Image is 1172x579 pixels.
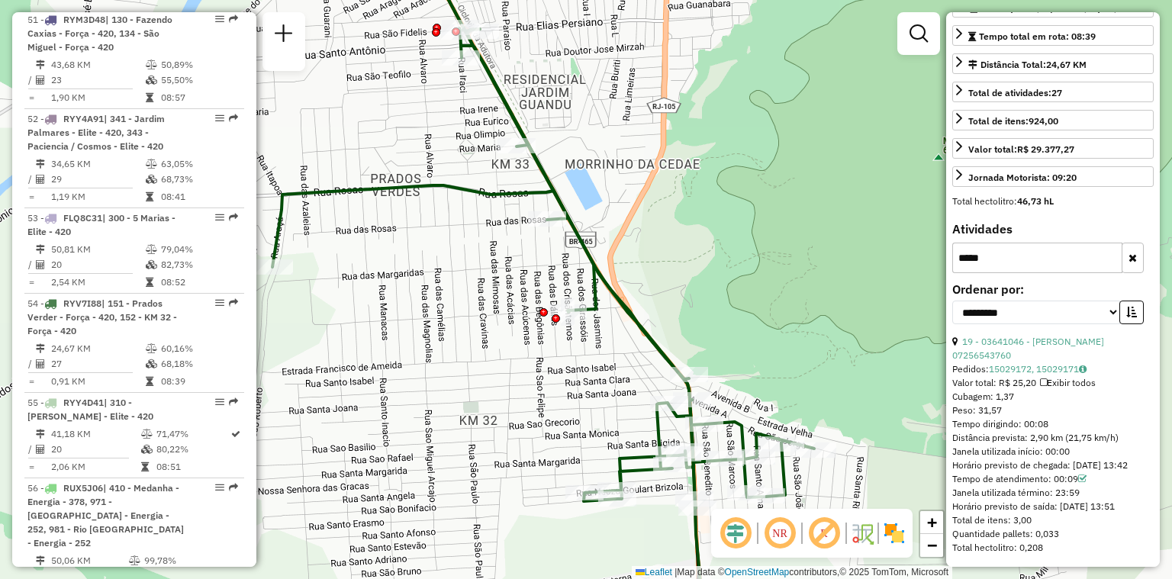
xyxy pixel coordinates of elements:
[27,459,35,474] td: =
[952,513,1154,527] div: Total de itens: 3,00
[215,298,224,307] em: Opções
[989,363,1087,375] a: 15029172, 15029171
[952,431,1154,445] div: Distância prevista: 2,90 km (21,75 km/h)
[952,222,1154,236] h4: Atividades
[160,374,237,389] td: 08:39
[952,110,1154,130] a: Total de itens:924,00
[50,90,145,105] td: 1,90 KM
[1079,365,1087,374] i: Observações
[50,275,145,290] td: 2,54 KM
[952,362,1154,376] div: Pedidos:
[36,76,45,85] i: Total de Atividades
[27,257,35,272] td: /
[63,212,102,224] span: FLQ8C31
[215,213,224,222] em: Opções
[50,426,140,442] td: 41,18 KM
[146,93,153,102] i: Tempo total em rota
[27,14,172,53] span: | 130 - Fazendo Caxias - Força - 420, 134 - São Miguel - Força - 420
[952,404,1002,416] span: Peso: 31,57
[952,53,1154,74] a: Distância Total:24,67 KM
[156,459,230,474] td: 08:51
[156,426,230,442] td: 71,47%
[27,397,153,422] span: 55 -
[50,553,128,568] td: 50,06 KM
[952,472,1154,486] div: Tempo de atendimento: 00:09
[36,556,45,565] i: Distância Total
[27,113,165,152] span: | 341 - Jardim Palmares - Elite - 420, 343 - Paciencia / Cosmos - Elite - 420
[968,87,1062,98] span: Total de atividades:
[979,31,1096,42] span: Tempo total em rota: 08:39
[952,391,1014,402] span: Cubagem: 1,37
[229,14,238,24] em: Rota exportada
[215,14,224,24] em: Opções
[146,159,157,169] i: % de utilização do peso
[920,534,943,557] a: Zoom out
[160,57,237,72] td: 50,89%
[160,275,237,290] td: 08:52
[63,298,101,309] span: RYV7I88
[50,156,145,172] td: 34,65 KM
[129,556,140,565] i: % de utilização do peso
[36,245,45,254] i: Distância Total
[952,445,1154,458] div: Janela utilizada início: 00:00
[215,483,224,492] em: Opções
[903,18,934,49] a: Exibir filtros
[160,172,237,187] td: 68,73%
[952,500,1154,513] div: Horário previsto de saída: [DATE] 13:51
[717,515,754,552] span: Ocultar deslocamento
[229,114,238,123] em: Rota exportada
[27,356,35,372] td: /
[50,356,145,372] td: 27
[160,156,237,172] td: 63,05%
[50,189,145,204] td: 1,19 KM
[36,359,45,368] i: Total de Atividades
[1051,87,1062,98] strong: 27
[27,72,35,88] td: /
[952,138,1154,159] a: Valor total:R$ 29.377,27
[675,567,677,577] span: |
[229,213,238,222] em: Rota exportada
[50,341,145,356] td: 24,67 KM
[146,278,153,287] i: Tempo total em rota
[36,445,45,454] i: Total de Atividades
[27,189,35,204] td: =
[36,60,45,69] i: Distância Total
[1046,59,1087,70] span: 24,67 KM
[160,356,237,372] td: 68,18%
[1017,195,1054,207] strong: 46,73 hL
[146,344,157,353] i: % de utilização do peso
[160,72,237,88] td: 55,50%
[146,175,157,184] i: % de utilização da cubagem
[27,90,35,105] td: =
[141,429,153,439] i: % de utilização do peso
[27,298,177,336] span: 54 -
[952,417,1154,431] div: Tempo dirigindo: 00:08
[27,275,35,290] td: =
[27,442,35,457] td: /
[63,14,105,25] span: RYM3D48
[968,143,1074,156] div: Valor total:
[952,25,1154,46] a: Tempo total em rota: 08:39
[850,521,874,545] img: Fluxo de ruas
[952,336,1104,361] a: 19 - 03641046 - [PERSON_NAME] 07256543760
[146,377,153,386] i: Tempo total em rota
[146,76,157,85] i: % de utilização da cubagem
[952,458,1154,472] div: Horário previsto de chegada: [DATE] 13:42
[50,172,145,187] td: 29
[50,442,140,457] td: 20
[141,462,149,471] i: Tempo total em rota
[1078,473,1087,484] a: Com service time
[229,397,238,407] em: Rota exportada
[927,536,937,555] span: −
[36,159,45,169] i: Distância Total
[27,212,175,237] span: 53 -
[229,298,238,307] em: Rota exportada
[882,521,906,545] img: Exibir/Ocultar setores
[156,442,230,457] td: 80,22%
[50,57,145,72] td: 43,68 KM
[968,114,1058,128] div: Total de itens:
[952,541,1154,555] div: Total hectolitro: 0,208
[952,486,1154,500] div: Janela utilizada término: 23:59
[63,482,103,494] span: RUX5J06
[968,171,1077,185] div: Jornada Motorista: 09:20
